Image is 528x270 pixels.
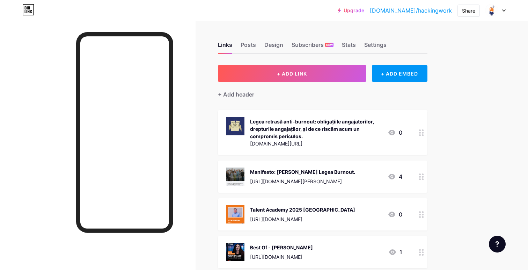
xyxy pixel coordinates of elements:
[388,248,402,256] div: 1
[264,41,283,53] div: Design
[462,7,475,14] div: Share
[226,243,244,261] img: Best Of - Elena Stancu
[292,41,333,53] div: Subscribers
[226,205,244,223] img: Talent Academy 2025 Cluj
[218,90,254,99] div: + Add header
[485,4,498,17] img: hackingwork
[250,168,355,176] div: Manifesto: [PERSON_NAME] Legea Burnout.
[226,168,244,186] img: Manifesto: Vrem Legea Burnout.
[338,8,364,13] a: Upgrade
[250,118,382,140] div: Legea retrasă anti-burnout: obligațiile angajatorilor, drepturile angajaților, și de ce riscăm ac...
[250,140,382,147] div: [DOMAIN_NAME][URL]
[250,206,355,213] div: Talent Academy 2025 [GEOGRAPHIC_DATA]
[372,65,427,82] div: + ADD EMBED
[250,244,313,251] div: Best Of - [PERSON_NAME]
[326,43,333,47] span: NEW
[388,128,402,137] div: 0
[388,210,402,219] div: 0
[364,41,387,53] div: Settings
[250,178,355,185] div: [URL][DOMAIN_NAME][PERSON_NAME]
[250,253,313,261] div: [URL][DOMAIN_NAME]
[218,41,232,53] div: Links
[370,6,452,15] a: [DOMAIN_NAME]/hackingwork
[241,41,256,53] div: Posts
[277,71,307,77] span: + ADD LINK
[218,65,366,82] button: + ADD LINK
[250,215,355,223] div: [URL][DOMAIN_NAME]
[388,172,402,181] div: 4
[342,41,356,53] div: Stats
[226,117,244,135] img: Legea retrasă anti-burnout: obligațiile angajatorilor, drepturile angajaților, și de ce riscăm ac...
